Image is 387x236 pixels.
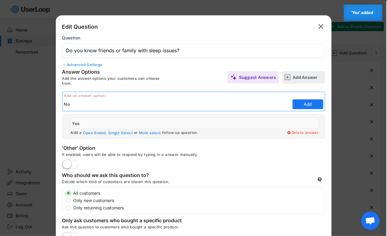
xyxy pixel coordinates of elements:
[139,131,161,135] div: Multi select
[108,131,133,135] div: Single Select
[317,22,325,31] button: 
[62,69,154,76] div: Answer Options
[62,43,325,58] input: Type your question here...
[162,131,198,135] div: follow up question.
[239,75,276,80] div: Suggest Answers
[62,23,98,31] div: Edit Question
[230,74,237,80] img: MagicMajor%20%28Purple%29.svg
[62,76,169,86] div: Add the answer options your customers can choose from.
[72,198,325,203] label: Only new customers
[62,62,325,67] div: Advanced Settings
[293,75,324,80] div: Add Answer
[64,94,325,98] div: Add an answer option
[62,172,185,179] div: Who should we ask this question to?
[318,22,324,31] text: 
[62,225,325,232] div: Ask this question to customers who bought a specific product.
[293,99,323,109] button: Add
[62,179,215,187] div: Decide which kind of customers are shown this question.
[62,145,185,152] div: 'Other' Option
[351,10,373,15] strong: 'Yes' added
[72,206,325,210] label: Only returning customers
[134,131,138,135] div: or
[361,212,380,230] a: Open chat
[62,35,81,41] div: Question
[287,131,319,135] div: Delete answer
[284,74,291,80] img: AddMajor.svg
[71,131,82,135] div: Add a
[83,131,107,135] div: Open Ended,
[72,191,325,195] label: All customers
[62,217,185,225] div: Only ask customers who bought a specific product
[71,118,319,129] input: Yes
[62,152,246,160] div: If enabled, users will be able to respond by typing in a answer manually.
